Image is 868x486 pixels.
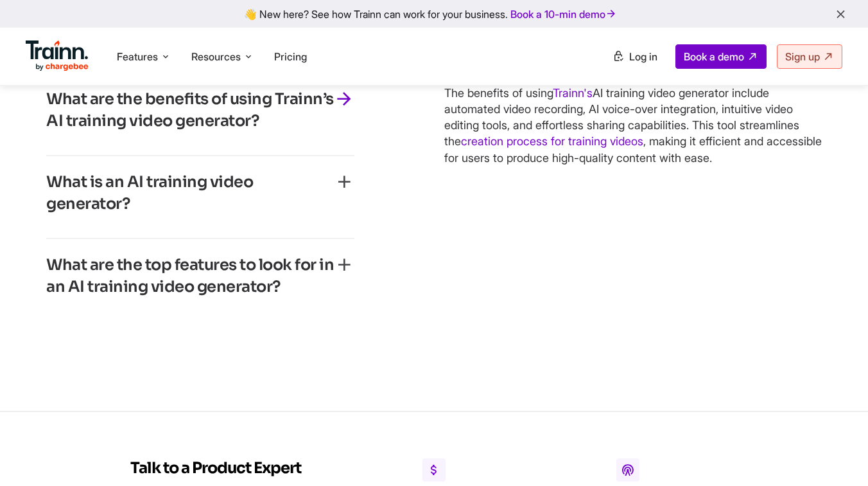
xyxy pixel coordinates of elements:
[46,255,334,298] h3: What are the top features to look for in an AI training video generator?
[46,89,334,132] h3: What are the benefits of using Trainn’s AI training video generator?
[675,44,767,69] a: Book a demo
[804,424,868,486] iframe: Chat Widget
[553,86,593,100] a: Trainn's
[684,50,744,63] span: Book a demo
[605,45,665,68] a: Log in
[785,50,820,63] span: Sign up
[777,44,842,69] a: Sign up
[444,85,822,166] p: The benefits of using AI training video generator include automated video recording, AI voice-ove...
[117,50,158,64] span: Features
[46,172,334,215] h3: What is an AI training video generator?
[130,458,356,478] h3: Talk to a Product Expert
[508,5,620,23] a: Book a 10-min demo
[629,50,657,63] span: Log in
[191,50,241,64] span: Resources
[8,8,860,20] div: 👋 New here? See how Trainn can work for your business.
[461,134,643,148] a: creation process for training videos
[274,50,307,63] a: Pricing
[26,40,89,71] img: Trainn Logo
